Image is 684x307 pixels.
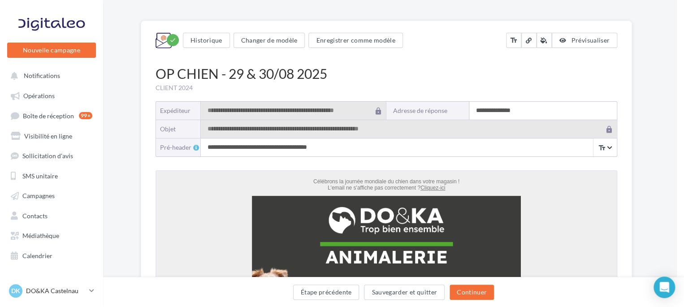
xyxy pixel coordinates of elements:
[7,282,96,299] a: DK DO&KA Castelnau
[5,187,98,203] a: Campagnes
[156,83,617,92] div: CLIENT 2024
[26,286,86,295] p: DO&KA Castelnau
[24,132,72,139] span: Visibilité en ligne
[160,143,201,152] div: Pré-header
[5,247,98,263] a: Calendrier
[571,36,610,44] span: Prévisualiser
[234,33,305,48] button: Changer de modèle
[23,92,55,99] span: Opérations
[264,13,289,20] a: Cliquez-ici
[22,251,52,259] span: Calendrier
[196,162,264,172] span: [DATE] & [DATE]
[199,141,260,154] span: DU CHIEN !
[22,212,48,219] span: Contacts
[5,127,98,143] a: Visibilité en ligne
[593,138,616,156] span: Select box activate
[79,112,92,119] div: 99+
[206,189,255,197] a: J'EN PROFITE
[167,34,179,46] div: Modifications enregistrées
[169,37,176,43] i: check
[23,112,74,119] span: Boîte de réception
[654,277,675,298] div: Open Intercom Messenger
[506,33,521,48] button: text_fields
[160,125,194,134] div: objet
[194,126,266,139] span: LA JOURNÉE
[602,120,617,135] span: lock
[308,33,403,48] button: Enregistrer comme modèle
[111,253,214,279] span: Bénéficiez de -10% sur tous les produits chiens : croquettes, friandises, coussins, jouets, colli...
[156,64,617,83] div: OP CHIEN - 29 & 30/08 2025
[371,102,386,117] span: lock
[450,285,494,300] button: Continuer
[22,232,59,239] span: Médiathèque
[5,227,98,243] a: Médiathèque
[160,106,194,115] div: Expéditeur
[293,285,359,300] button: Étape précédente
[5,67,94,83] button: Notifications
[5,207,98,223] a: Contacts
[183,33,230,48] button: Historique
[11,286,20,295] span: DK
[5,147,98,163] a: Sollicitation d'avis
[24,72,60,79] span: Notifications
[598,143,606,152] i: text_fields
[7,43,96,58] button: Nouvelle campagne
[5,107,98,124] a: Boîte de réception99+
[22,152,73,160] span: Sollicitation d'avis
[386,102,469,120] label: Adresse de réponse
[364,285,445,300] button: Sauvegarder et quitter
[104,34,355,99] img: logo_doka_Animalerie_Horizontal_fond_transparent-4.png
[171,13,264,20] span: L'email ne s'affiche pas correctement ?
[157,7,303,13] span: Célébrons la journée mondiale du chien dans votre magasin !
[122,290,204,306] font: Tout pour le bonheur de votre compagnon de vie !
[22,192,55,199] span: Campagnes
[119,225,207,242] span: Profitez de ces journées pour chouchouter votre chien
[5,167,98,183] a: SMS unitaire
[5,87,98,103] a: Opérations
[22,172,58,179] span: SMS unitaire
[552,33,617,48] button: Prévisualiser
[188,108,272,123] strong: CÉLÉBRONS
[510,36,518,45] i: text_fields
